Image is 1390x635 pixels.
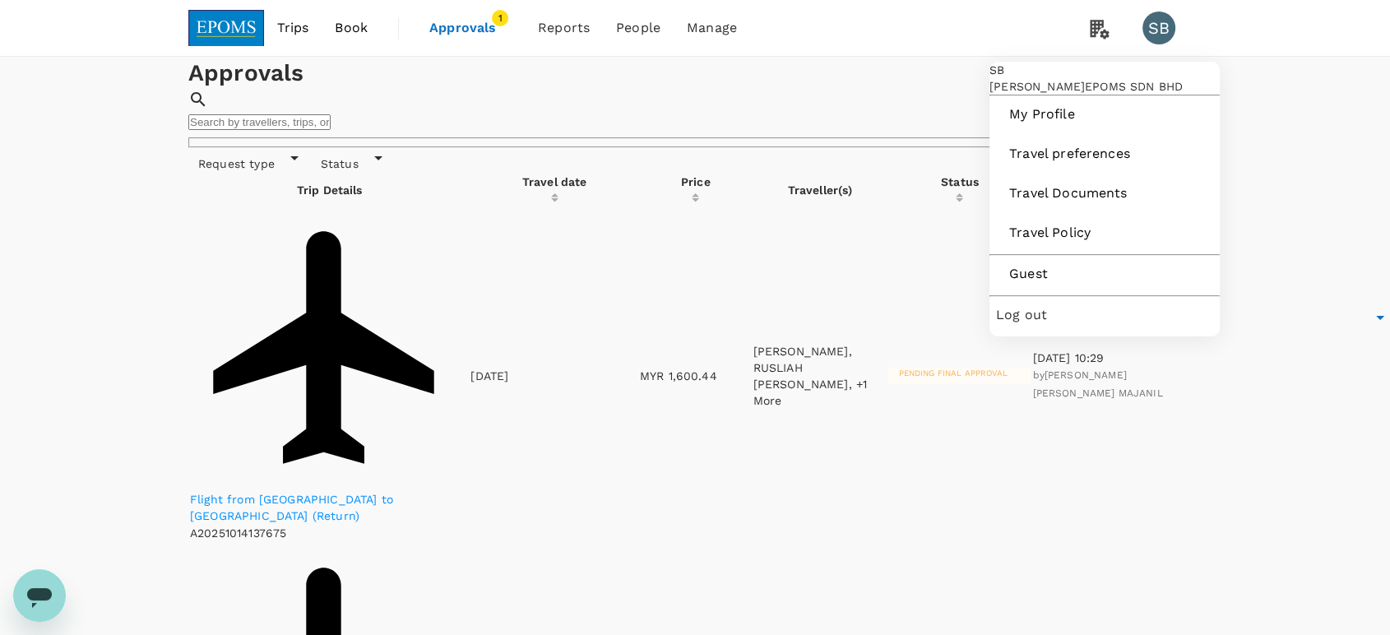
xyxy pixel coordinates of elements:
[492,10,508,26] span: 1
[989,62,1220,78] div: SB
[996,96,1213,132] a: My Profile
[538,18,590,38] span: Reports
[190,182,469,198] p: Trip Details
[470,174,638,190] div: Travel date
[1009,183,1200,203] span: Travel Documents
[996,215,1213,251] a: Travel Policy
[888,368,1017,378] span: Pending final approval
[1032,369,1162,399] span: by
[429,18,512,38] span: Approvals
[1142,12,1175,44] div: SB
[753,182,887,198] p: Traveller(s)
[1032,350,1200,366] p: [DATE] 10:29
[996,305,1213,325] span: Log out
[996,297,1213,333] div: Log out
[753,343,887,409] p: [PERSON_NAME], RUSLIAH [PERSON_NAME], +1 More
[1009,104,1200,124] span: My Profile
[188,10,264,46] img: EPOMS SDN BHD
[640,368,752,384] p: MYR 1,600.44
[13,569,66,622] iframe: Button to launch messaging window
[335,18,368,38] span: Book
[888,174,1031,190] div: Status
[188,57,1202,90] h1: Approvals
[640,174,752,190] div: Price
[470,368,508,384] p: [DATE]
[190,526,286,540] span: A20251014137675
[1009,144,1200,164] span: Travel preferences
[1032,369,1162,399] span: [PERSON_NAME] [PERSON_NAME] MAJANIL
[311,148,388,172] div: Status
[311,157,368,170] span: Status
[996,136,1213,172] a: Travel preferences
[989,80,1085,93] span: [PERSON_NAME]
[1085,80,1183,93] span: EPOMS SDN BHD
[1009,223,1200,243] span: Travel Policy
[277,18,309,38] span: Trips
[1009,264,1200,284] span: Guest
[190,491,469,524] a: Flight from [GEOGRAPHIC_DATA] to [GEOGRAPHIC_DATA] (Return)
[687,18,737,38] span: Manage
[996,175,1213,211] a: Travel Documents
[616,18,660,38] span: People
[188,148,304,172] div: Request type
[188,157,285,170] span: Request type
[188,114,331,130] input: Search by travellers, trips, or destination
[996,256,1213,292] a: Guest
